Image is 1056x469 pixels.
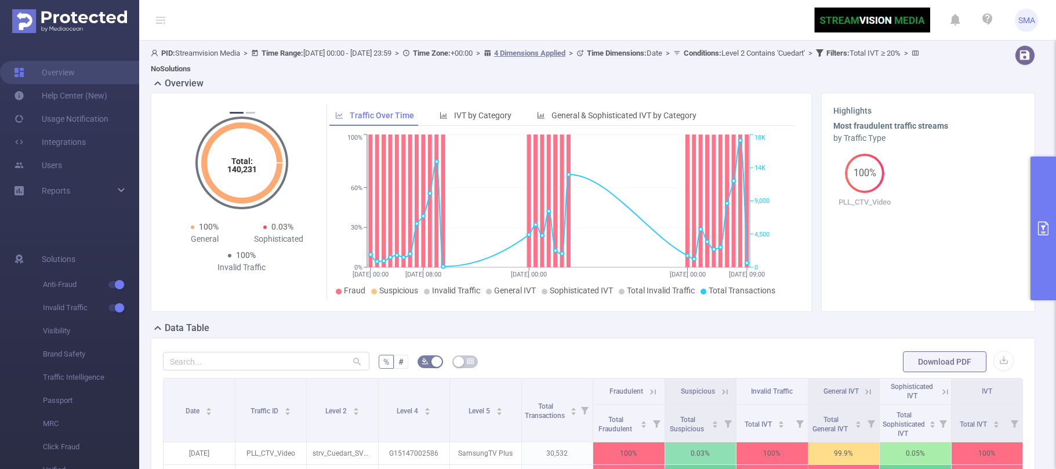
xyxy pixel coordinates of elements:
[935,405,951,442] i: Filter menu
[778,419,785,426] div: Sort
[398,357,404,366] span: #
[712,419,718,423] i: icon: caret-up
[640,423,647,427] i: icon: caret-down
[805,49,816,57] span: >
[684,49,721,57] b: Conditions :
[43,389,139,412] span: Passport
[284,406,291,413] div: Sort
[43,273,139,296] span: Anti-Fraud
[406,271,442,278] tspan: [DATE] 08:00
[271,222,293,231] span: 0.03%
[640,419,647,423] i: icon: caret-up
[891,383,933,400] span: Sophisticated IVT
[709,286,775,295] span: Total Transactions
[231,157,252,166] tspan: Total:
[251,407,280,415] span: Traffic ID
[754,264,758,271] tspan: 0
[662,49,673,57] span: >
[684,49,805,57] span: Level 2 Contains 'Cuedart'
[627,286,695,295] span: Total Invalid Traffic
[565,49,576,57] span: >
[161,49,175,57] b: PID:
[43,366,139,389] span: Traffic Intelligence
[670,416,706,433] span: Total Suspicious
[833,132,1023,144] div: by Traffic Type
[1018,9,1035,32] span: SMA
[450,442,521,464] p: SamsungTV Plus
[729,271,765,278] tspan: [DATE] 09:00
[424,410,431,414] i: icon: caret-down
[205,406,212,413] div: Sort
[522,442,593,464] p: 30,532
[833,105,1023,117] h3: Highlights
[42,186,70,195] span: Reports
[901,49,912,57] span: >
[525,402,567,420] span: Total Transactions
[496,406,503,413] div: Sort
[598,416,634,433] span: Total Fraudulent
[351,224,362,231] tspan: 30%
[593,442,665,464] p: 100%
[754,164,765,172] tspan: 14K
[903,351,986,372] button: Download PDF
[205,261,279,274] div: Invalid Traffic
[670,271,706,278] tspan: [DATE] 00:00
[246,112,255,114] button: 2
[494,286,536,295] span: General IVT
[587,49,647,57] b: Time Dimensions :
[391,49,402,57] span: >
[353,271,389,278] tspan: [DATE] 00:00
[422,358,429,365] i: icon: bg-colors
[855,419,862,426] div: Sort
[929,419,936,426] div: Sort
[42,248,75,271] span: Solutions
[227,165,256,174] tspan: 140,231
[571,406,577,409] i: icon: caret-up
[1006,405,1022,442] i: Filter menu
[236,250,256,260] span: 100%
[982,387,992,395] span: IVT
[778,419,785,423] i: icon: caret-up
[778,423,785,427] i: icon: caret-down
[550,286,613,295] span: Sophisticated IVT
[43,435,139,459] span: Click Fraud
[424,406,431,409] i: icon: caret-up
[206,406,212,409] i: icon: caret-up
[353,406,360,413] div: Sort
[952,442,1023,464] p: 100%
[511,271,547,278] tspan: [DATE] 00:00
[681,387,715,395] span: Suspicious
[571,410,577,414] i: icon: caret-down
[745,420,774,428] span: Total IVT
[383,357,389,366] span: %
[413,49,451,57] b: Time Zone:
[163,352,369,370] input: Search...
[833,121,948,130] b: Most fraudulent traffic streams
[792,405,808,442] i: Filter menu
[473,49,484,57] span: >
[754,231,770,238] tspan: 4,500
[235,442,307,464] p: PLL_CTV_Video
[496,406,502,409] i: icon: caret-up
[648,405,665,442] i: Filter menu
[812,416,850,433] span: Total General IVT
[186,407,201,415] span: Date
[826,49,901,57] span: Total IVT ≥ 20%
[855,423,862,427] i: icon: caret-down
[379,442,450,464] p: G15147002586
[151,49,161,57] i: icon: user
[609,387,643,395] span: Fraudulent
[929,419,935,423] i: icon: caret-up
[993,423,999,427] i: icon: caret-down
[151,49,922,73] span: Streamvision Media [DATE] 00:00 - [DATE] 23:59 +00:00
[720,405,736,442] i: Filter menu
[164,442,235,464] p: [DATE]
[570,406,577,413] div: Sort
[826,49,850,57] b: Filters :
[454,111,511,120] span: IVT by Category
[833,197,897,208] p: PLL_CTV_Video
[640,419,647,426] div: Sort
[351,184,362,192] tspan: 60%
[845,169,884,178] span: 100%
[284,406,291,409] i: icon: caret-up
